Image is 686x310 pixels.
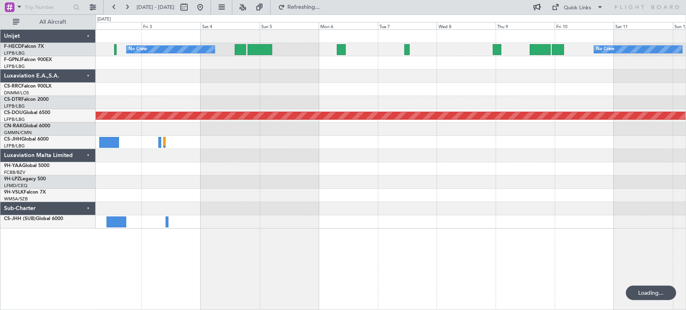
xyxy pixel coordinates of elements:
a: 9H-LPZLegacy 500 [4,177,46,182]
a: CS-JHHGlobal 6000 [4,137,49,142]
a: F-HECDFalcon 7X [4,44,44,49]
a: LFPB/LBG [4,103,25,109]
div: Fri 3 [141,22,201,29]
div: Thu 9 [496,22,555,29]
span: CS-DTR [4,97,21,102]
span: Refreshing... [287,4,320,10]
a: F-GPNJFalcon 900EX [4,57,52,62]
a: 9H-YAAGlobal 5000 [4,163,49,168]
span: 9H-VSLK [4,190,24,195]
span: CS-RRC [4,84,21,89]
a: DNMM/LOS [4,90,29,96]
div: Wed 8 [436,22,496,29]
a: CS-JHH (SUB)Global 6000 [4,216,63,221]
div: Quick Links [564,4,591,12]
a: CN-RAKGlobal 6000 [4,124,50,128]
span: F-HECD [4,44,22,49]
span: [DATE] - [DATE] [137,4,174,11]
span: CS-JHH (SUB) [4,216,36,221]
a: CS-DTRFalcon 2000 [4,97,49,102]
div: Sat 11 [614,22,673,29]
button: Refreshing... [274,1,323,14]
a: CS-DOUGlobal 6500 [4,110,50,115]
button: All Aircraft [9,16,87,29]
a: LFPB/LBG [4,63,25,69]
a: GMMN/CMN [4,130,32,136]
span: 9H-YAA [4,163,22,168]
div: Tue 7 [378,22,437,29]
div: Thu 2 [82,22,141,29]
a: FCBB/BZV [4,169,25,175]
div: Sat 4 [201,22,260,29]
span: 9H-LPZ [4,177,20,182]
span: CN-RAK [4,124,23,128]
button: Quick Links [548,1,607,14]
span: CS-JHH [4,137,21,142]
span: F-GPNJ [4,57,21,62]
a: WMSA/SZB [4,196,28,202]
a: LFMD/CEQ [4,183,27,189]
div: Sun 5 [260,22,319,29]
div: No Crew [129,43,147,55]
span: All Aircraft [21,19,85,25]
div: No Crew [596,43,614,55]
div: Loading... [626,286,676,300]
div: Mon 6 [319,22,378,29]
a: LFPB/LBG [4,50,25,56]
a: CS-RRCFalcon 900LX [4,84,51,89]
a: LFPB/LBG [4,143,25,149]
div: Fri 10 [555,22,614,29]
a: LFPB/LBG [4,116,25,122]
input: Trip Number [25,1,71,13]
div: [DATE] [97,16,111,23]
span: CS-DOU [4,110,23,115]
a: 9H-VSLKFalcon 7X [4,190,46,195]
